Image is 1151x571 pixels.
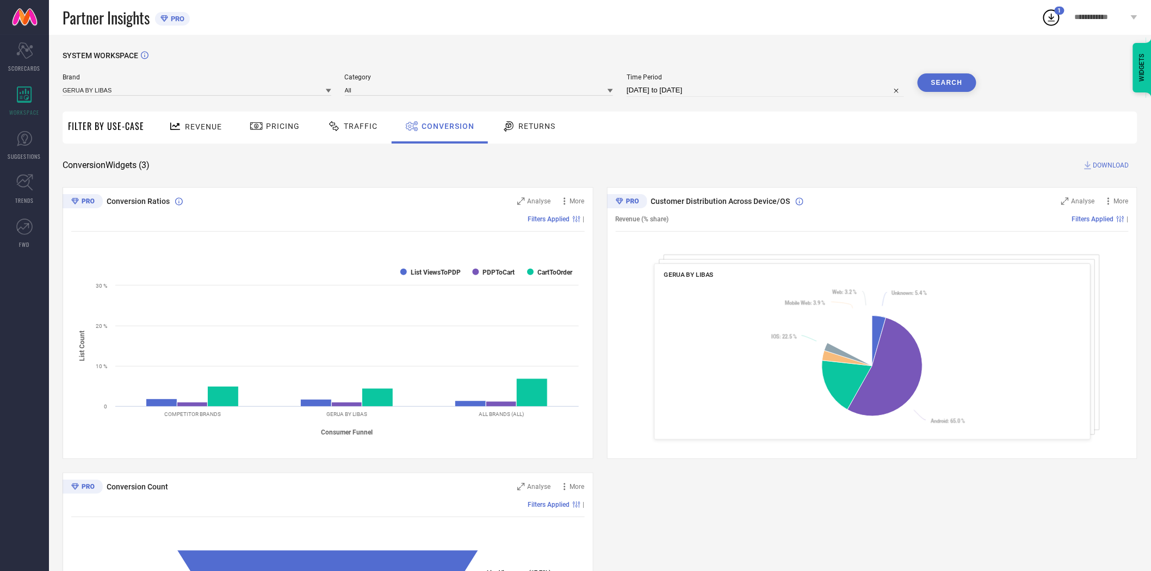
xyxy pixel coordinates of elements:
span: TRENDS [15,196,34,204]
span: SUGGESTIONS [8,152,41,160]
text: : 5.4 % [892,290,927,296]
tspan: Unknown [892,290,912,296]
span: Conversion Count [107,482,168,491]
span: PRO [168,15,184,23]
span: 1 [1058,7,1061,14]
button: Search [918,73,976,92]
svg: Zoom [517,197,525,205]
svg: Zoom [1061,197,1069,205]
tspan: Mobile Web [785,300,810,306]
text: GERUA BY LIBAS [327,411,368,417]
text: : 3.2 % [832,289,857,295]
span: Revenue [185,122,222,131]
span: | [583,215,585,223]
span: More [570,483,585,491]
text: List ViewsToPDP [411,269,461,276]
tspan: List Count [79,331,86,361]
span: Filters Applied [528,215,570,223]
tspan: Consumer Funnel [321,429,373,436]
tspan: Web [832,289,842,295]
span: Pricing [266,122,300,131]
span: SCORECARDS [9,64,41,72]
span: Conversion Ratios [107,197,170,206]
span: More [570,197,585,205]
text: : 22.5 % [771,333,796,339]
span: Analyse [528,483,551,491]
span: Partner Insights [63,7,150,29]
text: 0 [104,404,107,409]
span: | [1127,215,1129,223]
span: Conversion [422,122,474,131]
span: More [1114,197,1129,205]
span: Time Period [627,73,904,81]
text: : 65.0 % [931,418,965,424]
span: SYSTEM WORKSPACE [63,51,138,60]
tspan: Android [931,418,948,424]
span: WORKSPACE [10,108,40,116]
span: Analyse [1072,197,1095,205]
div: Premium [63,480,103,496]
span: Revenue (% share) [616,215,669,223]
svg: Zoom [517,483,525,491]
span: Filter By Use-Case [68,120,144,133]
text: 30 % [96,283,107,289]
input: Select time period [627,84,904,97]
span: Filters Applied [1072,215,1114,223]
span: Customer Distribution Across Device/OS [651,197,790,206]
text: 20 % [96,323,107,329]
text: CartToOrder [537,269,573,276]
span: GERUA BY LIBAS [664,271,713,278]
text: ALL BRANDS (ALL) [479,411,524,417]
span: Analyse [528,197,551,205]
span: Category [345,73,614,81]
tspan: IOS [771,333,779,339]
text: PDPToCart [483,269,515,276]
text: : 3.9 % [785,300,825,306]
span: Traffic [344,122,378,131]
div: Premium [63,194,103,210]
text: COMPETITOR BRANDS [164,411,221,417]
div: Premium [607,194,647,210]
div: Open download list [1042,8,1061,27]
span: Conversion Widgets ( 3 ) [63,160,150,171]
text: 10 % [96,363,107,369]
span: Filters Applied [528,501,570,508]
span: Returns [518,122,555,131]
span: FWD [20,240,30,249]
span: DOWNLOAD [1093,160,1129,171]
span: | [583,501,585,508]
span: Brand [63,73,331,81]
